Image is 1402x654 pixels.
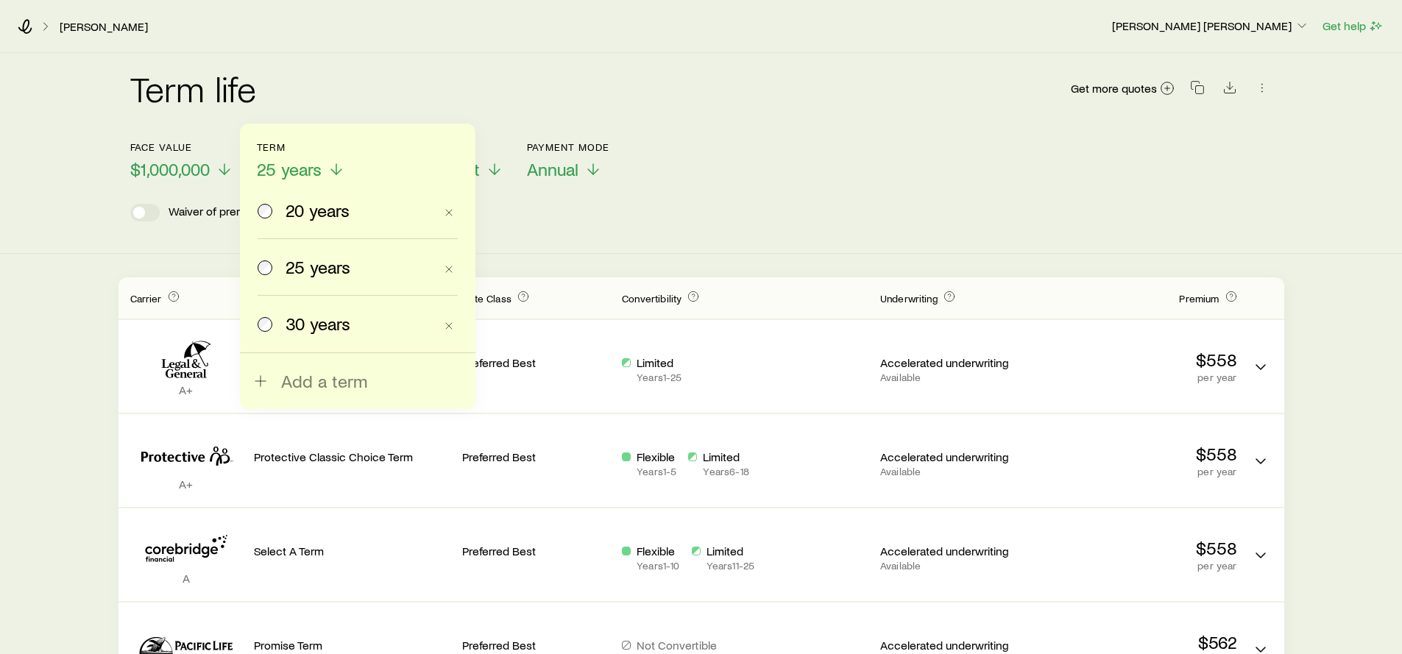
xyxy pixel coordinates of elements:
a: Get more quotes [1070,80,1175,97]
p: A+ [130,383,242,397]
button: Term25 years [257,141,345,180]
span: Rate Class [462,292,511,305]
p: Preferred Best [462,638,610,653]
button: Face value$1,000,000 [130,141,233,180]
span: Get more quotes [1071,82,1157,94]
h2: Term life [130,71,257,106]
p: Preferred Best [462,544,610,558]
span: $1,000,000 [130,159,210,180]
p: Preferred Best [462,355,610,370]
p: Face value [130,141,233,153]
p: Available [880,466,1028,477]
p: Years 11 - 25 [707,560,755,572]
span: Carrier [130,292,162,305]
p: Flexible [637,544,679,558]
p: per year [1040,372,1237,383]
span: Convertibility [622,292,681,305]
p: Limited [703,449,748,464]
p: Available [880,560,1028,572]
p: Preferred Best [462,449,610,464]
p: Protective Classic Choice Term [254,449,451,464]
p: Promise Term [254,638,451,653]
p: Limited [637,355,681,370]
p: A [130,571,242,586]
p: Limited [707,544,755,558]
button: [PERSON_NAME] [PERSON_NAME] [1111,18,1310,35]
span: 25 years [257,159,322,180]
p: $558 [1040,444,1237,464]
p: $558 [1040,538,1237,558]
p: Years 1 - 10 [637,560,679,572]
a: Download CSV [1219,83,1240,97]
p: A+ [130,477,242,491]
p: Available [880,372,1028,383]
p: Accelerated underwriting [880,449,1028,464]
p: Payment Mode [527,141,610,153]
span: Annual [527,159,578,180]
p: Term [257,141,345,153]
span: Underwriting [880,292,938,305]
p: Waiver of premium rider [169,204,289,221]
p: per year [1040,466,1237,477]
p: Not Convertible [637,638,717,653]
button: Payment ModeAnnual [527,141,610,180]
p: Select A Term [254,544,451,558]
p: per year [1040,560,1237,572]
a: [PERSON_NAME] [59,20,149,34]
button: Get help [1322,18,1384,35]
p: Accelerated underwriting [880,355,1028,370]
span: Premium [1179,292,1219,305]
p: Accelerated underwriting [880,638,1028,653]
p: Flexible [637,449,676,464]
p: $562 [1040,632,1237,653]
p: Years 6 - 18 [703,466,748,477]
p: Accelerated underwriting [880,544,1028,558]
p: $558 [1040,349,1237,370]
p: [PERSON_NAME] [PERSON_NAME] [1112,18,1309,33]
p: Years 1 - 5 [637,466,676,477]
p: Years 1 - 25 [637,372,681,383]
